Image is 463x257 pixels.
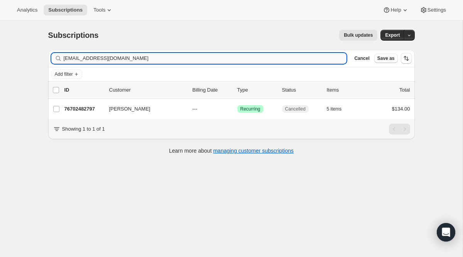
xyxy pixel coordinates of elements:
span: Tools [93,7,105,13]
button: Settings [415,5,451,15]
button: Save as [374,54,398,63]
button: Analytics [12,5,42,15]
span: Subscriptions [48,31,99,39]
span: 5 items [327,106,342,112]
span: Cancel [354,55,369,61]
span: $134.00 [392,106,410,112]
div: Type [237,86,276,94]
span: Bulk updates [344,32,373,38]
button: Add filter [51,70,82,79]
span: Recurring [240,106,260,112]
span: [PERSON_NAME] [109,105,150,113]
button: Subscriptions [44,5,87,15]
p: Total [399,86,410,94]
input: Filter subscribers [64,53,347,64]
button: Export [380,30,404,41]
span: Save as [377,55,395,61]
button: Bulk updates [339,30,377,41]
p: Learn more about [169,147,294,155]
div: IDCustomerBilling DateTypeStatusItemsTotal [64,86,410,94]
span: --- [193,106,198,112]
p: Customer [109,86,186,94]
p: Status [282,86,321,94]
span: Analytics [17,7,37,13]
span: Cancelled [285,106,306,112]
span: Settings [428,7,446,13]
nav: Pagination [389,124,410,134]
p: Showing 1 to 1 of 1 [62,125,105,133]
p: Billing Date [193,86,231,94]
button: [PERSON_NAME] [105,103,182,115]
button: Tools [89,5,118,15]
span: Subscriptions [48,7,83,13]
button: Help [378,5,413,15]
span: Add filter [55,71,73,77]
div: Items [327,86,365,94]
a: managing customer subscriptions [213,148,294,154]
span: Export [385,32,400,38]
button: Cancel [351,54,372,63]
span: Help [390,7,401,13]
div: 76702482797[PERSON_NAME]---SuccessRecurringCancelled5 items$134.00 [64,104,410,114]
p: 76702482797 [64,105,103,113]
button: 5 items [327,104,350,114]
button: Sort the results [401,53,412,64]
p: ID [64,86,103,94]
div: Open Intercom Messenger [437,223,455,242]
